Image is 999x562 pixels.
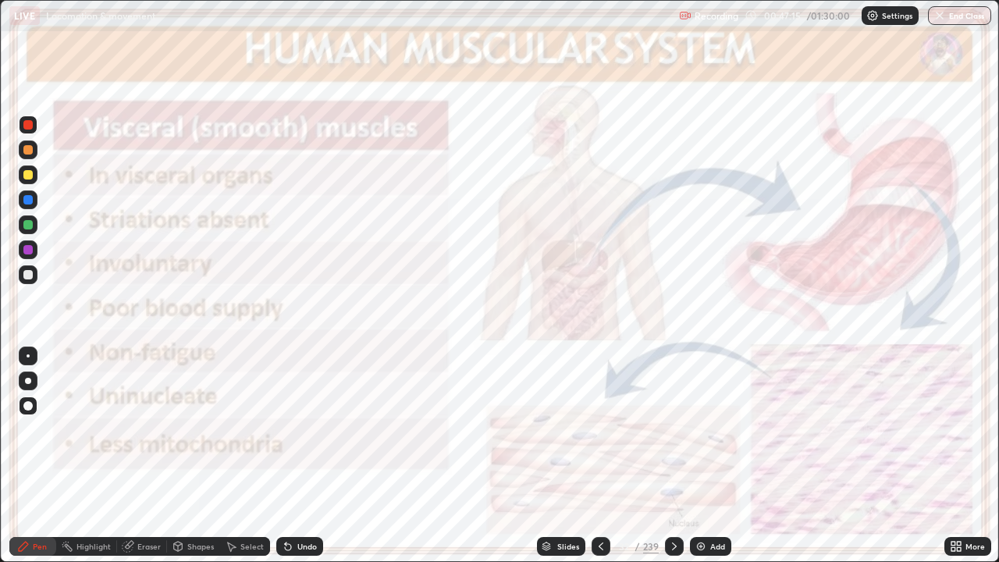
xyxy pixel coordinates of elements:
p: Locomotion & movement [46,9,155,22]
div: Slides [557,542,579,550]
div: 239 [643,539,659,553]
p: LIVE [14,9,35,22]
img: add-slide-button [695,540,707,553]
div: Shapes [187,542,214,550]
img: class-settings-icons [866,9,879,22]
img: recording.375f2c34.svg [679,9,691,22]
p: Settings [882,12,912,20]
div: / [635,542,640,551]
div: Add [710,542,725,550]
div: Pen [33,542,47,550]
img: end-class-cross [933,9,946,22]
div: More [965,542,985,550]
div: Eraser [137,542,161,550]
div: Highlight [76,542,111,550]
p: Recording [695,10,738,22]
div: 32 [617,542,632,551]
div: Undo [297,542,317,550]
div: Select [240,542,264,550]
button: End Class [928,6,991,25]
